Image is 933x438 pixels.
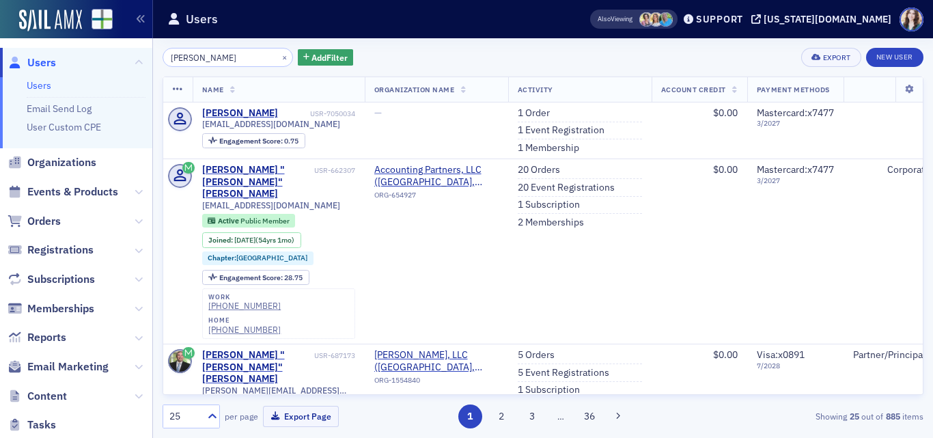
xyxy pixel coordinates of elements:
[208,316,281,325] div: home
[518,384,580,396] a: 1 Subscription
[27,102,92,115] a: Email Send Log
[240,216,290,225] span: Public Member
[578,405,602,428] button: 36
[219,137,298,145] div: 0.75
[518,142,579,154] a: 1 Membership
[208,253,236,262] span: Chapter :
[186,11,218,27] h1: Users
[202,107,278,120] a: [PERSON_NAME]
[883,410,902,422] strong: 885
[202,85,224,94] span: Name
[208,325,281,335] a: [PHONE_NUMBER]
[757,119,834,128] span: 3 / 2027
[311,51,348,64] span: Add Filter
[202,133,305,148] div: Engagement Score: 0.75
[27,330,66,345] span: Reports
[279,51,291,63] button: ×
[208,217,289,225] a: Active Public Member
[520,405,544,428] button: 3
[639,12,654,27] span: Jeannine Birmingham
[518,164,560,176] a: 20 Orders
[202,119,340,129] span: [EMAIL_ADDRESS][DOMAIN_NAME]
[314,166,355,175] div: USR-662307
[8,389,67,404] a: Content
[551,410,570,422] span: …
[713,163,738,176] span: $0.00
[518,85,553,94] span: Activity
[298,49,354,66] button: AddFilter
[8,155,96,170] a: Organizations
[374,376,499,389] div: ORG-1554840
[489,405,513,428] button: 2
[757,107,834,119] span: Mastercard : x7477
[202,214,296,228] div: Active: Active: Public Member
[518,199,580,211] a: 1 Subscription
[208,301,281,311] a: [PHONE_NUMBER]
[757,176,834,185] span: 3 / 2027
[8,330,66,345] a: Reports
[27,184,118,200] span: Events & Products
[208,236,234,245] span: Joined :
[19,10,82,31] img: SailAMX
[218,216,240,225] span: Active
[518,217,584,229] a: 2 Memberships
[27,359,109,374] span: Email Marketing
[713,107,738,119] span: $0.00
[163,48,293,67] input: Search…
[658,12,673,27] span: Kristi Gates
[764,13,891,25] div: [US_STATE][DOMAIN_NAME]
[8,359,109,374] a: Email Marketing
[202,385,355,396] span: [PERSON_NAME][EMAIL_ADDRESS][PERSON_NAME][DOMAIN_NAME]
[202,232,301,247] div: Joined: 1971-07-01 00:00:00
[263,406,339,427] button: Export Page
[8,243,94,258] a: Registrations
[598,14,632,24] span: Viewing
[27,418,56,433] span: Tasks
[757,348,805,361] span: Visa : x0891
[219,274,303,282] div: 28.75
[801,48,861,67] button: Export
[458,405,482,428] button: 1
[757,361,834,370] span: 7 / 2028
[518,349,555,361] a: 5 Orders
[757,163,834,176] span: Mastercard : x7477
[27,55,56,70] span: Users
[713,348,738,361] span: $0.00
[234,235,255,245] span: [DATE]
[518,182,615,194] a: 20 Event Registrations
[8,214,61,229] a: Orders
[8,55,56,70] a: Users
[219,273,284,282] span: Engagement Score :
[696,13,743,25] div: Support
[518,367,609,379] a: 5 Event Registrations
[202,251,314,265] div: Chapter:
[680,410,923,422] div: Showing out of items
[661,85,726,94] span: Account Credit
[8,418,56,433] a: Tasks
[202,164,312,200] div: [PERSON_NAME] "[PERSON_NAME]" [PERSON_NAME]
[649,12,663,27] span: Bethany Booth
[202,200,340,210] span: [EMAIL_ADDRESS][DOMAIN_NAME]
[208,293,281,301] div: work
[866,48,923,67] a: New User
[374,191,499,204] div: ORG-654927
[280,109,355,118] div: USR-7050034
[847,410,861,422] strong: 25
[225,410,258,422] label: per page
[8,272,95,287] a: Subscriptions
[202,349,312,385] a: [PERSON_NAME] "[PERSON_NAME]" [PERSON_NAME]
[518,124,604,137] a: 1 Event Registration
[374,164,499,188] a: Accounting Partners, LLC ([GEOGRAPHIC_DATA], [GEOGRAPHIC_DATA])
[27,389,67,404] span: Content
[757,85,830,94] span: Payment Methods
[202,270,309,285] div: Engagement Score: 28.75
[598,14,611,23] div: Also
[518,107,550,120] a: 1 Order
[27,301,94,316] span: Memberships
[374,349,499,373] a: [PERSON_NAME], LLC ([GEOGRAPHIC_DATA], [GEOGRAPHIC_DATA])
[27,214,61,229] span: Orders
[27,243,94,258] span: Registrations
